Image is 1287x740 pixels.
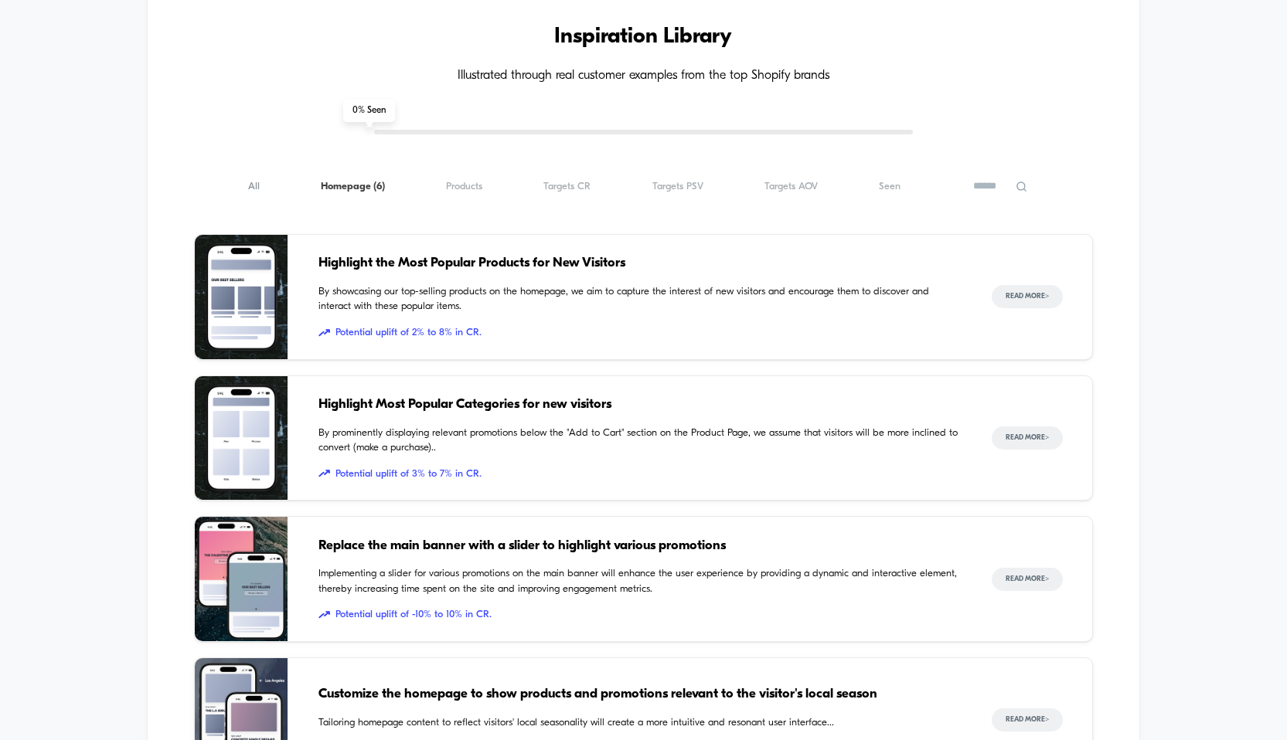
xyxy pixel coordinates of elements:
span: All [248,181,260,192]
img: By prominently displaying relevant promotions below the "Add to Cart" section on the Product Page... [195,376,288,501]
span: Highlight Most Popular Categories for new visitors [318,395,960,415]
span: By prominently displaying relevant promotions below the "Add to Cart" section on the Product Page... [318,426,960,456]
button: Play, NEW DEMO 2025-VEED.mp4 [310,166,347,203]
span: Targets AOV [764,181,818,192]
span: Replace the main banner with a slider to highlight various promotions [318,536,960,556]
button: Read More> [992,568,1063,591]
img: By showcasing our top-selling products on the homepage, we aim to capture the interest of new vis... [195,235,288,359]
button: Read More> [992,426,1063,450]
span: Implementing a slider for various promotions on the main banner will enhance the user experience ... [318,566,960,596]
span: 0 % Seen [343,99,395,122]
button: Read More> [992,708,1063,732]
input: Seek [12,316,648,331]
span: Targets PSV [652,181,703,192]
span: ( 6 ) [373,182,385,192]
div: Duration [474,341,515,358]
button: Read More> [992,285,1063,308]
button: Play, NEW DEMO 2025-VEED.mp4 [8,337,32,362]
span: Customize the homepage to show products and promotions relevant to the visitor's local season [318,684,960,704]
span: Potential uplift of -10% to 10% in CR. [318,607,960,623]
span: Potential uplift of 3% to 7% in CR. [318,467,960,482]
h4: Illustrated through real customer examples from the top Shopify brands [194,69,1092,83]
span: Tailoring homepage content to reflect visitors' local seasonality will create a more intuitive an... [318,715,960,731]
img: Implementing a slider for various promotions on the main banner will enhance the user experience ... [195,517,288,641]
span: Targets CR [543,181,591,192]
input: Volume [545,342,591,357]
div: Current time [436,341,472,358]
span: By showcasing our top-selling products on the homepage, we aim to capture the interest of new vis... [318,284,960,314]
span: Products [446,181,482,192]
h3: Inspiration Library [194,25,1092,49]
span: Potential uplift of 2% to 8% in CR. [318,325,960,341]
span: Seen [879,181,901,192]
span: Highlight the Most Popular Products for New Visitors [318,253,960,273]
span: Homepage [321,181,385,192]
